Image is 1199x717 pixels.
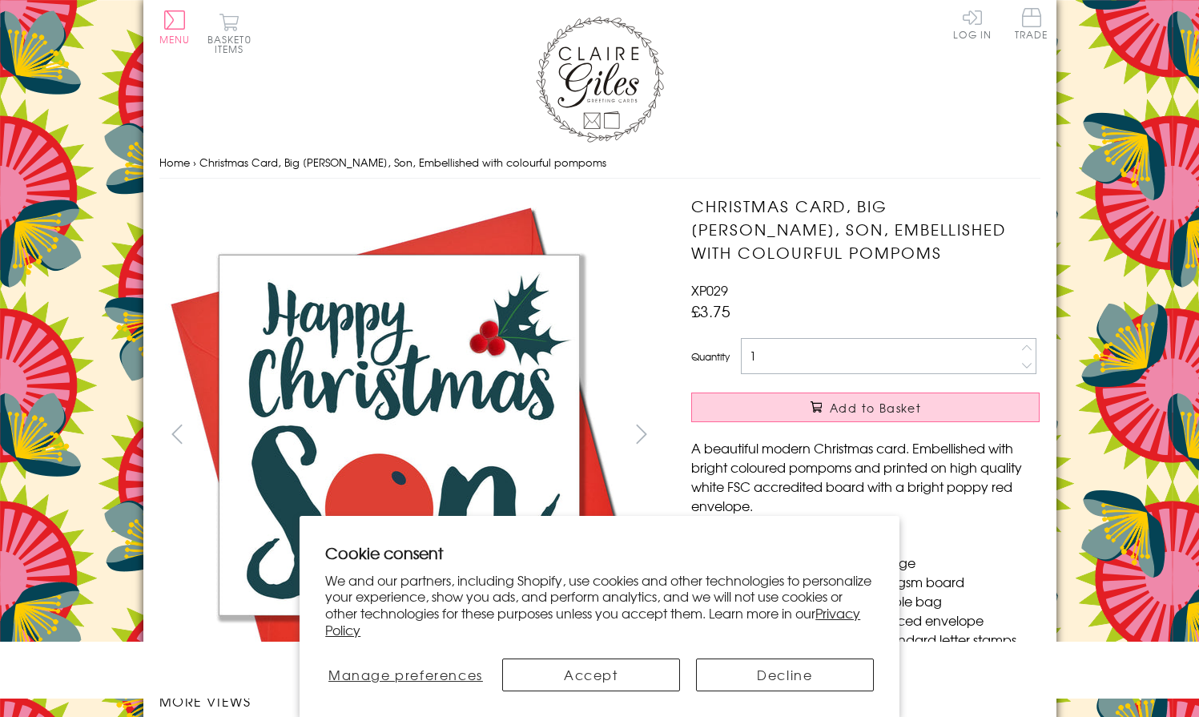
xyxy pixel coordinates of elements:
span: › [193,155,196,170]
label: Quantity [691,349,730,364]
nav: breadcrumbs [159,147,1040,179]
button: Add to Basket [691,393,1040,422]
h3: More views [159,691,660,711]
span: £3.75 [691,300,730,322]
button: Decline [696,659,874,691]
span: Menu [159,32,191,46]
a: Trade [1015,8,1048,42]
button: Accept [502,659,680,691]
a: Home [159,155,190,170]
span: Manage preferences [328,665,483,684]
button: Manage preferences [325,659,485,691]
button: prev [159,416,195,452]
p: A beautiful modern Christmas card. Embellished with bright coloured pompoms and printed on high q... [691,438,1040,515]
button: Basket0 items [207,13,251,54]
span: Trade [1015,8,1048,39]
a: Log In [953,8,992,39]
img: Christmas Card, Big Berry, Son, Embellished with colourful pompoms [659,195,1140,675]
h2: Cookie consent [325,542,874,564]
span: Add to Basket [830,400,921,416]
img: Christmas Card, Big Berry, Son, Embellished with colourful pompoms [159,195,639,675]
span: 0 items [215,32,251,56]
button: next [623,416,659,452]
p: We and our partners, including Shopify, use cookies and other technologies to personalize your ex... [325,572,874,638]
button: Menu [159,10,191,44]
span: XP029 [691,280,728,300]
span: Christmas Card, Big [PERSON_NAME], Son, Embellished with colourful pompoms [199,155,606,170]
img: Claire Giles Greetings Cards [536,16,664,143]
h1: Christmas Card, Big [PERSON_NAME], Son, Embellished with colourful pompoms [691,195,1040,264]
a: Privacy Policy [325,603,860,639]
